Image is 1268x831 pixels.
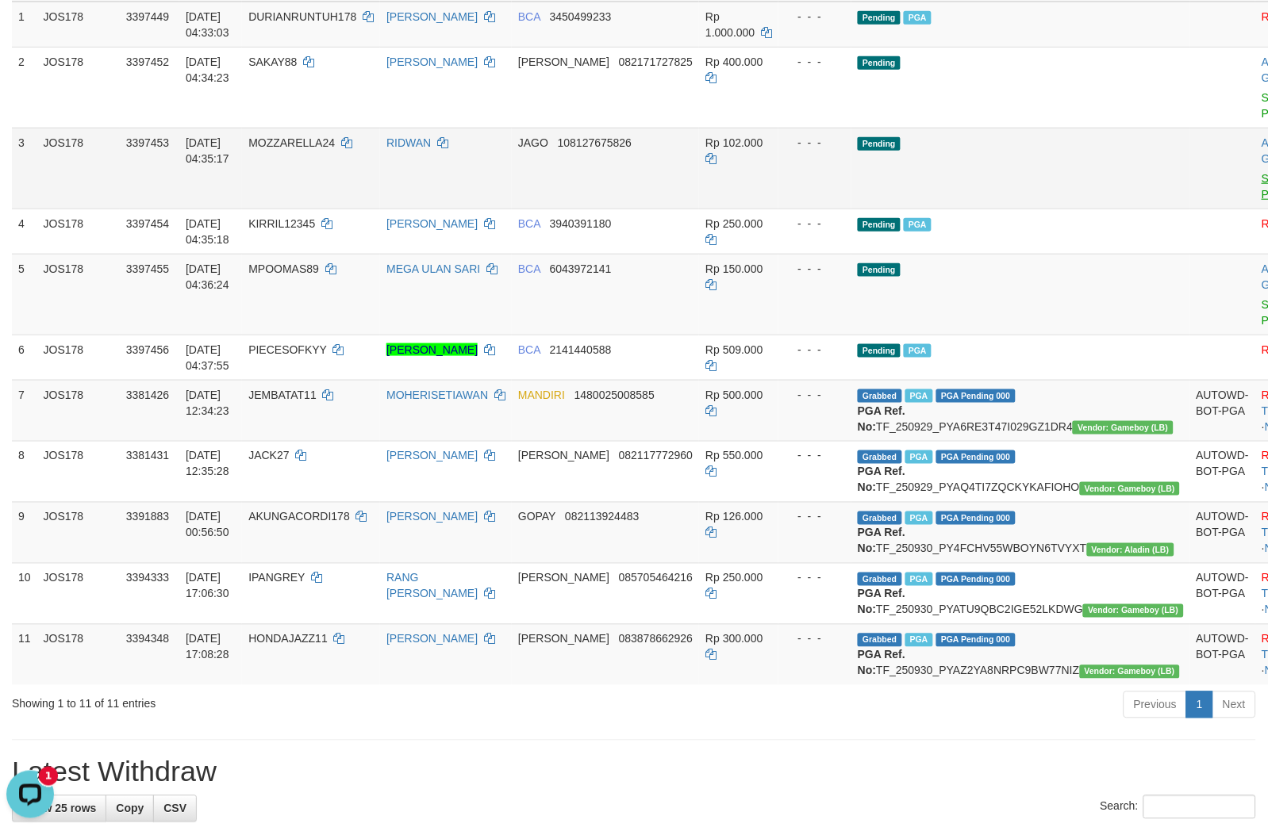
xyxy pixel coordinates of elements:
span: [DATE] 00:56:50 [186,511,229,539]
div: - - - [785,631,845,647]
span: Copy 082117772960 to clipboard [619,450,693,462]
a: [PERSON_NAME] [386,450,478,462]
td: AUTOWD-BOT-PGA [1190,563,1256,624]
div: - - - [785,448,845,464]
span: Rp 300.000 [705,633,763,645]
span: GOPAY [518,511,555,523]
a: MOHERISETIAWAN [386,389,488,401]
td: 9 [12,502,37,563]
span: Copy 6043972141 to clipboard [550,262,612,275]
div: - - - [785,216,845,232]
span: Rp 250.000 [705,217,763,230]
td: AUTOWD-BOT-PGA [1190,441,1256,502]
span: PGA [904,11,932,25]
div: - - - [785,387,845,403]
span: Marked by baohafiz [905,389,933,403]
span: PIECESOFKYY [248,343,327,356]
a: Next [1212,691,1256,718]
span: CSV [163,802,186,815]
span: [PERSON_NAME] [518,450,609,462]
span: Rp 509.000 [705,343,763,356]
span: JACK27 [248,450,289,462]
td: TF_250930_PY4FCHV55WBOYN6TVYXT [851,502,1190,563]
span: [DATE] 12:35:28 [186,450,229,478]
span: Grabbed [858,634,902,647]
span: 3381431 [126,450,170,462]
a: RIDWAN [386,136,431,149]
a: [PERSON_NAME] [386,217,478,230]
span: 3397455 [126,262,170,275]
span: Rp 400.000 [705,56,763,68]
span: PGA Pending [936,511,1016,525]
td: JOS178 [37,2,120,48]
a: [PERSON_NAME] [386,343,478,356]
td: TF_250930_PYAZ2YA8NRPC9BW77NIZ [851,624,1190,685]
b: PGA Ref. No: [858,404,905,433]
span: Marked by baohafiz [905,450,933,464]
td: 8 [12,441,37,502]
span: Copy 083878662926 to clipboard [619,633,693,645]
span: Grabbed [858,511,902,525]
b: PGA Ref. No: [858,649,905,677]
td: 7 [12,380,37,441]
span: JEMBATAT11 [248,389,317,401]
span: Rp 550.000 [705,450,763,462]
td: 1 [12,2,37,48]
span: MANDIRI [518,389,565,401]
span: Copy 3450499233 to clipboard [550,10,612,23]
span: Marked by baohafiz [905,573,933,586]
td: JOS178 [37,441,120,502]
span: Grabbed [858,573,902,586]
span: PGA Pending [936,573,1016,586]
td: 2 [12,47,37,128]
span: [DATE] 17:06:30 [186,572,229,600]
a: Copy [106,795,154,822]
span: 3381426 [126,389,170,401]
input: Search: [1143,795,1256,819]
span: PGA Pending [936,389,1016,403]
span: Copy 2141440588 to clipboard [550,343,612,356]
td: JOS178 [37,254,120,335]
a: 1 [1186,691,1213,718]
button: Open LiveChat chat widget [6,6,54,54]
b: PGA Ref. No: [858,465,905,494]
span: Rp 250.000 [705,572,763,584]
td: JOS178 [37,47,120,128]
span: BCA [518,217,540,230]
span: PGA Pending [936,450,1016,464]
span: [DATE] 12:34:23 [186,389,229,417]
span: Grabbed [858,450,902,464]
span: 3394333 [126,572,170,584]
span: Copy 108127675826 to clipboard [558,136,632,149]
td: JOS178 [37,209,120,254]
span: PGA Pending [936,634,1016,647]
span: [PERSON_NAME] [518,633,609,645]
span: IPANGREY [248,572,305,584]
td: TF_250929_PYAQ4TI7ZQCKYKAFIOHO [851,441,1190,502]
td: AUTOWD-BOT-PGA [1190,624,1256,685]
td: JOS178 [37,335,120,380]
div: Showing 1 to 11 of 11 entries [12,690,517,712]
span: Pending [858,56,901,70]
div: New messages notification [39,2,58,21]
b: PGA Ref. No: [858,588,905,616]
span: Pending [858,137,901,151]
span: BCA [518,10,540,23]
td: 6 [12,335,37,380]
td: 10 [12,563,37,624]
span: 3397453 [126,136,170,149]
a: MEGA ULAN SARI [386,262,480,275]
span: MPOOMAS89 [248,262,319,275]
a: [PERSON_NAME] [386,10,478,23]
a: RANG [PERSON_NAME] [386,572,478,600]
span: AKUNGACORDI178 [248,511,350,523]
label: Search: [1101,795,1256,819]
span: Rp 150.000 [705,262,763,275]
span: Pending [858,263,901,277]
span: Pending [858,218,901,232]
span: Vendor URL: https://dashboard.q2checkout.com/secure [1087,543,1174,557]
td: AUTOWD-BOT-PGA [1190,380,1256,441]
div: - - - [785,261,845,277]
div: - - - [785,9,845,25]
span: Vendor URL: https://dashboard.q2checkout.com/secure [1083,604,1183,618]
